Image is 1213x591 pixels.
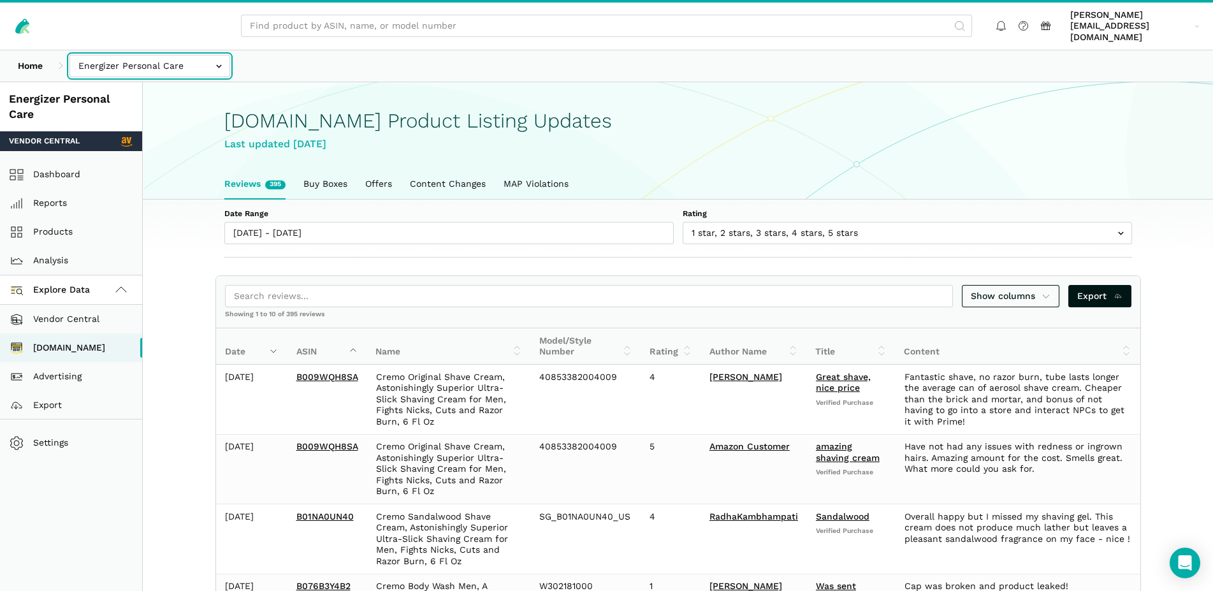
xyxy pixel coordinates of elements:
[816,398,887,407] span: Verified Purchase
[225,285,953,307] input: Search reviews...
[224,136,1132,152] div: Last updated [DATE]
[895,328,1140,365] th: Content: activate to sort column ascending
[216,310,1140,328] div: Showing 1 to 10 of 395 reviews
[367,365,530,434] td: Cremo Original Shave Cream, Astonishingly Superior Ultra-Slick Shaving Cream for Men, Fights Nick...
[816,441,880,463] a: amazing shaving cream
[296,441,358,451] a: B009WQH8SA
[816,511,869,522] a: Sandalwood
[294,170,356,199] a: Buy Boxes
[215,170,294,199] a: Reviews395
[296,511,354,522] a: B01NA0UN40
[1066,7,1204,45] a: [PERSON_NAME][EMAIL_ADDRESS][DOMAIN_NAME]
[1077,289,1122,303] span: Export
[971,289,1051,303] span: Show columns
[1170,548,1200,578] div: Open Intercom Messenger
[709,441,790,451] a: Amazon Customer
[816,468,887,477] span: Verified Purchase
[216,434,287,504] td: [DATE]
[216,365,287,434] td: [DATE]
[709,372,782,382] a: [PERSON_NAME]
[265,180,286,189] span: New reviews in the last week
[9,55,52,77] a: Home
[367,434,530,504] td: Cremo Original Shave Cream, Astonishingly Superior Ultra-Slick Shaving Cream for Men, Fights Nick...
[962,285,1060,307] a: Show columns
[216,328,287,365] th: Date: activate to sort column ascending
[806,328,895,365] th: Title: activate to sort column ascending
[530,365,641,434] td: 40853382004009
[709,511,798,522] a: RadhaKambhampati
[13,282,90,298] span: Explore Data
[9,136,80,147] span: Vendor Central
[641,365,701,434] td: 4
[683,208,1132,220] label: Rating
[224,110,1132,132] h1: [DOMAIN_NAME] Product Listing Updates
[401,170,495,199] a: Content Changes
[683,222,1132,244] input: 1 star, 2 stars, 3 stars, 4 stars, 5 stars
[367,328,530,365] th: Name: activate to sort column ascending
[816,372,871,393] a: Great shave, nice price
[641,504,701,574] td: 4
[69,55,230,77] input: Energizer Personal Care
[296,581,351,591] a: B076B3Y4B2
[641,434,701,504] td: 5
[216,504,287,574] td: [DATE]
[9,91,133,122] div: Energizer Personal Care
[709,581,782,591] a: [PERSON_NAME]
[816,527,887,536] span: Verified Purchase
[701,328,806,365] th: Author Name: activate to sort column ascending
[241,15,972,37] input: Find product by ASIN, name, or model number
[224,208,674,220] label: Date Range
[904,441,1131,475] div: Have not had any issues with redness or ingrown hairs. Amazing amount for the cost. Smells great....
[530,504,641,574] td: SG_B01NA0UN40_US
[495,170,577,199] a: MAP Violations
[356,170,401,199] a: Offers
[1068,285,1131,307] a: Export
[530,328,641,365] th: Model/Style Number: activate to sort column ascending
[641,328,701,365] th: Rating: activate to sort column ascending
[367,504,530,574] td: Cremo Sandalwood Shave Cream, Astonishingly Superior Ultra-Slick Shaving Cream for Men, Fights Ni...
[287,328,367,365] th: ASIN: activate to sort column ascending
[530,434,641,504] td: 40853382004009
[904,511,1131,545] div: Overall happy but I missed my shaving gel. This cream does not produce much lather but leaves a p...
[296,372,358,382] a: B009WQH8SA
[1070,10,1190,43] span: [PERSON_NAME][EMAIL_ADDRESS][DOMAIN_NAME]
[904,372,1131,428] div: Fantastic shave, no razor burn, tube lasts longer the average can of aerosol shave cream. Cheaper...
